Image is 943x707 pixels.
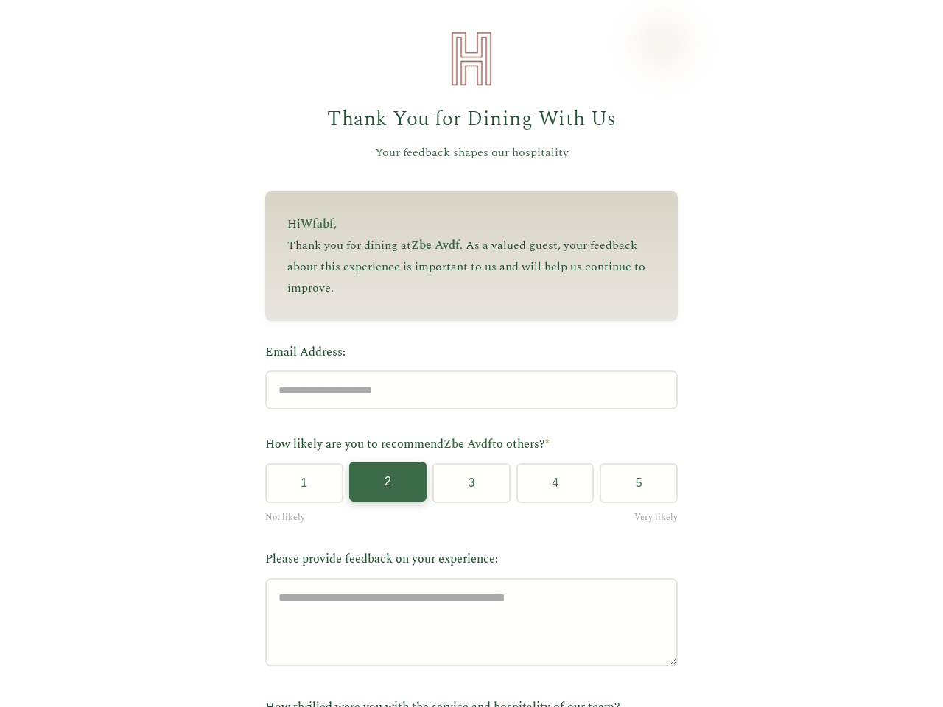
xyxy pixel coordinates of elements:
[432,463,511,503] button: 3
[265,435,678,454] label: How likely are you to recommend to others?
[301,215,334,233] span: Wfabf
[442,29,501,88] img: Heirloom Hospitality Logo
[265,103,678,136] h1: Thank You for Dining With Us
[349,462,427,502] button: 2
[265,343,678,362] label: Email Address:
[634,510,678,524] span: Very likely
[265,144,678,163] p: Your feedback shapes our hospitality
[265,463,343,503] button: 1
[600,463,678,503] button: 5
[287,235,656,298] p: Thank you for dining at . As a valued guest, your feedback about this experience is important to ...
[516,463,595,503] button: 4
[265,550,678,569] label: Please provide feedback on your experience:
[265,510,305,524] span: Not likely
[287,214,656,235] p: Hi ,
[444,435,492,453] span: Zbe Avdf
[411,236,460,254] span: Zbe Avdf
